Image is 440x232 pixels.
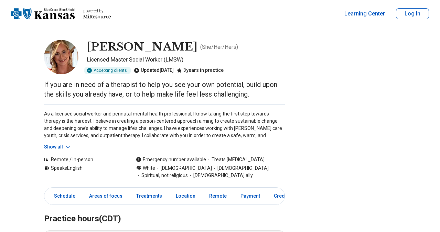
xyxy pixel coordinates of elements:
button: Show all [44,143,71,151]
a: Schedule [46,189,79,203]
h2: Practice hours (CDT) [44,197,285,225]
a: Areas of focus [85,189,127,203]
div: Remote / In-person [44,156,122,163]
img: Taylor Noble, Licensed Master Social Worker (LMSW) [44,40,78,74]
a: Payment [236,189,264,203]
button: Log In [396,8,429,19]
span: White [143,165,155,172]
span: [DEMOGRAPHIC_DATA] [155,165,212,172]
span: Spiritual, not religious [136,172,188,179]
a: Remote [205,189,231,203]
div: Accepting clients [84,67,131,74]
span: [DEMOGRAPHIC_DATA] [212,165,269,172]
p: If you are in need of a therapist to help you see your own potential, build upon the skills you a... [44,80,285,99]
a: Treatments [132,189,166,203]
div: Emergency number available [136,156,206,163]
a: Location [172,189,200,203]
a: Credentials [270,189,304,203]
div: Updated [DATE] [134,67,174,74]
a: Home page [11,3,111,25]
span: [DEMOGRAPHIC_DATA] ally [188,172,253,179]
p: As a licensed social worker and perinatal mental health professional, I know taking the first ste... [44,110,285,139]
p: ( She/Her/Hers ) [200,43,238,51]
div: Speaks English [44,165,122,179]
p: Licensed Master Social Worker (LMSW) [87,56,285,64]
p: powered by [83,8,111,14]
span: Treats [MEDICAL_DATA] [206,156,265,163]
div: 3 years in practice [176,67,224,74]
a: Learning Center [344,10,385,18]
h1: [PERSON_NAME] [87,40,197,54]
